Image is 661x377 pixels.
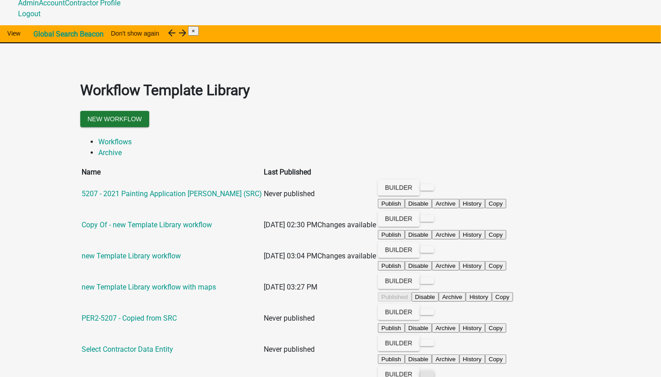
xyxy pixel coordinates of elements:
button: Builder [378,335,420,351]
span: Changes available [317,221,376,229]
button: Disable [405,323,432,333]
a: Copy Of - new Template Library workflow [82,221,212,229]
button: History [459,230,485,239]
button: History [459,199,485,208]
button: Copy [485,323,506,333]
a: Workflows [98,138,132,146]
span: Never published [264,189,315,198]
button: History [459,323,485,333]
span: Never published [264,345,315,354]
a: Archive [98,148,122,157]
button: History [459,354,485,364]
button: Publish [378,230,405,239]
i: arrow_forward [177,28,188,38]
button: Builder [378,179,420,196]
button: Builder [378,242,420,258]
button: Archive [432,354,459,364]
button: Disable [405,199,432,208]
button: Disable [405,230,432,239]
i: arrow_back [166,28,177,38]
a: PER2-5207 - Copied from SRC [82,314,177,322]
a: Logout [18,9,41,18]
a: new Template Library workflow [82,252,181,260]
button: Builder [378,273,420,289]
button: Builder [378,304,420,320]
span: [DATE] 03:04 PM [264,252,317,260]
span: [DATE] 02:30 PM [264,221,317,229]
button: Close [188,26,199,36]
a: Select Contractor Data Entity [82,345,173,354]
button: Disable [405,261,432,271]
th: Name [81,166,262,178]
span: Never published [264,314,315,322]
button: Disable [412,292,439,302]
button: Don't show again [104,25,166,41]
button: Publish [378,199,405,208]
h1: Workflow Template Library [80,79,581,101]
button: Archive [439,292,466,302]
button: Copy [485,199,506,208]
button: Copy [485,354,506,364]
button: Publish [378,261,405,271]
button: Archive [432,230,459,239]
a: new Template Library workflow with maps [82,283,216,291]
button: Publish [378,323,405,333]
button: Archive [432,261,459,271]
th: Last Published [263,166,376,178]
button: History [466,292,491,302]
button: Publish [378,354,405,364]
button: Copy [485,261,506,271]
a: 5207 - 2021 Painting Application [PERSON_NAME] (SRC) [82,189,262,198]
button: New Workflow [80,111,149,127]
button: Copy [492,292,513,302]
span: Changes available [317,252,376,260]
button: Published [378,292,412,302]
button: History [459,261,485,271]
span: × [192,28,195,34]
button: Archive [432,199,459,208]
button: Disable [405,354,432,364]
strong: Global Search Beacon [33,30,104,38]
span: [DATE] 03:27 PM [264,283,317,291]
button: Builder [378,211,420,227]
button: Archive [432,323,459,333]
button: Copy [485,230,506,239]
